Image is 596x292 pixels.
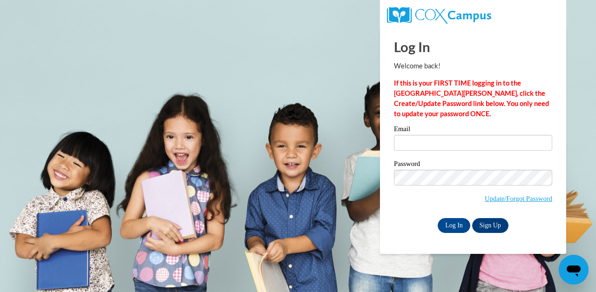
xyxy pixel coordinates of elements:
a: Update/Forgot Password [485,195,552,202]
p: Welcome back! [394,61,552,71]
img: COX Campus [387,7,491,24]
h1: Log In [394,37,552,56]
a: Sign Up [472,218,508,233]
label: Password [394,160,552,170]
iframe: Button to launch messaging window [559,255,589,285]
label: Email [394,126,552,135]
strong: If this is your FIRST TIME logging in to the [GEOGRAPHIC_DATA][PERSON_NAME], click the Create/Upd... [394,79,549,118]
input: Log In [438,218,470,233]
